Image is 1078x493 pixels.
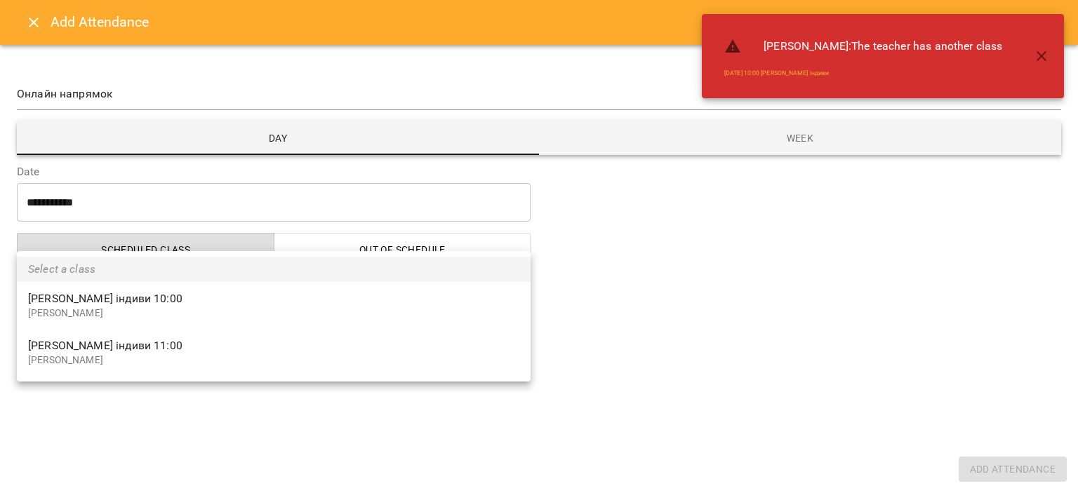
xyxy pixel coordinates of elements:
[724,69,829,78] a: [DATE] 10:00 [PERSON_NAME] індиви
[28,290,519,307] span: [PERSON_NAME] індиви 10:00
[28,306,519,320] p: [PERSON_NAME]
[28,353,519,367] p: [PERSON_NAME]
[28,337,519,354] span: [PERSON_NAME] індиви 11:00
[764,38,1002,55] span: [PERSON_NAME] : The teacher has another class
